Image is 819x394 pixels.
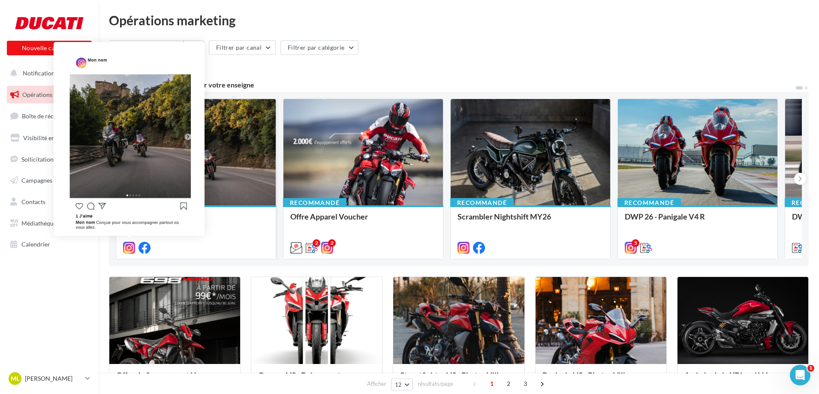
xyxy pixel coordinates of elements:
[120,63,157,71] div: opérations
[22,91,52,98] span: Opérations
[109,62,157,71] div: 40
[518,377,532,391] span: 3
[290,212,436,229] div: Offre Apparel Voucher
[328,239,336,247] div: 2
[22,112,71,120] span: Boîte de réception
[5,214,93,232] a: Médiathèque
[5,171,93,189] a: Campagnes
[632,239,639,247] div: 5
[209,40,276,55] button: Filtrer par canal
[313,239,320,247] div: 2
[542,371,659,388] div: Panigale V2 - Photos Ville
[7,370,92,387] a: ML [PERSON_NAME]
[684,371,801,388] div: Arrivée de la XDiavel V4 en concession
[7,41,92,55] button: Nouvelle campagne
[280,40,358,55] button: Filtrer par catégorie
[617,198,681,208] div: Recommandé
[5,64,90,82] button: Notifications
[109,81,795,88] div: 6 opérations recommandées par votre enseigne
[458,212,603,229] div: Scrambler Nightshift MY26
[391,379,413,391] button: 12
[502,377,515,391] span: 2
[109,14,809,27] div: Opérations marketing
[625,212,771,229] div: DWP 26 - Panigale V4 R
[258,371,375,388] div: Gamme V2 - Evènement en concession
[23,69,57,77] span: Notifications
[367,380,386,388] span: Afficher
[5,107,93,125] a: Boîte de réception16
[418,380,453,388] span: résultats/page
[400,371,517,388] div: Streetfighter V2 - Photos Ville
[283,198,346,208] div: Recommandé
[25,374,82,383] p: [PERSON_NAME]
[21,241,50,248] span: Calendrier
[807,365,814,372] span: 1
[5,150,93,168] a: Sollicitation d'avis
[790,365,810,385] iframe: Intercom live chat
[116,371,233,388] div: Offre de financement Hypermotard 698 Mono
[11,374,19,383] span: ML
[21,220,57,227] span: Médiathèque
[21,198,45,205] span: Contacts
[5,129,93,147] a: Visibilité en ligne
[116,198,179,208] div: Recommandé
[450,198,514,208] div: Recommandé
[21,177,52,184] span: Campagnes
[123,212,269,229] div: Multistrada V4 Rally
[395,381,402,388] span: 12
[5,86,93,104] a: Opérations
[5,193,93,211] a: Contacts
[485,377,499,391] span: 1
[21,155,70,162] span: Sollicitation d'avis
[23,134,69,141] span: Visibilité en ligne
[5,235,93,253] a: Calendrier
[78,113,88,120] div: 16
